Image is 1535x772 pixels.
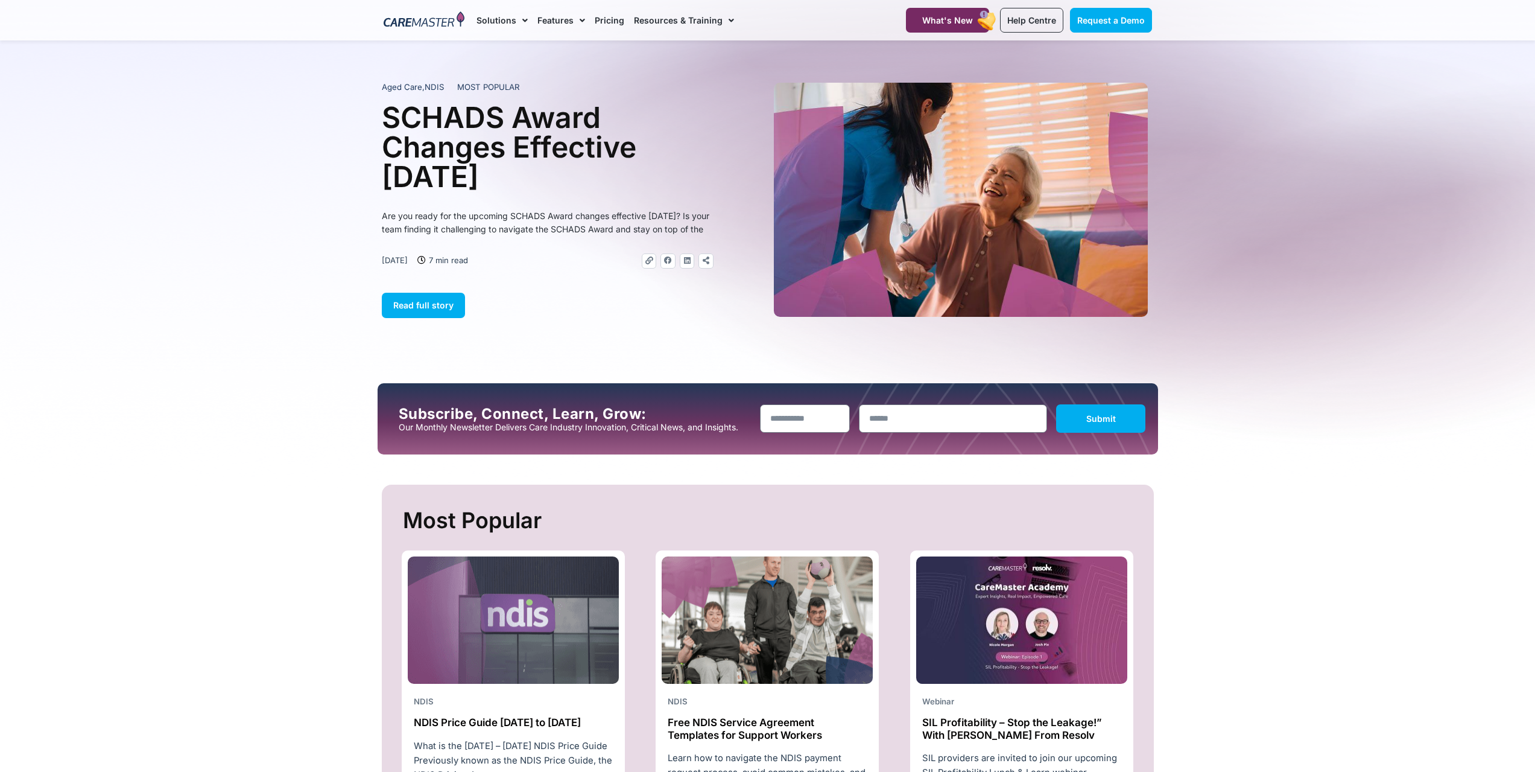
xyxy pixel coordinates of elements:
img: CareMaster Logo [384,11,465,30]
h1: SCHADS Award Changes Effective [DATE] [382,103,714,191]
a: Read full story [382,293,465,318]
span: MOST POPULAR [457,81,520,94]
span: Aged Care [382,82,422,92]
span: NDIS [425,82,444,92]
h2: Most Popular [403,503,1136,538]
span: NDIS [668,697,688,706]
h2: NDIS Price Guide [DATE] to [DATE] [414,716,613,729]
span: Request a Demo [1077,15,1145,25]
h2: SIL Profitability – Stop the Leakage!” With [PERSON_NAME] From Resolv [922,716,1121,741]
span: Submit [1086,413,1116,424]
p: Are you ready for the upcoming SCHADS Award changes effective [DATE]? Is your team finding it cha... [382,209,714,236]
img: ndis-price-guide [408,557,619,684]
span: 7 min read [426,254,468,267]
h2: Subscribe, Connect, Learn, Grow: [399,406,751,423]
a: What's New [906,8,989,33]
span: , [382,82,444,92]
span: Webinar [922,697,954,706]
span: What's New [922,15,973,25]
img: NDIS Provider challenges 1 [662,557,873,684]
time: [DATE] [382,255,408,265]
img: A heartwarming moment where a support worker in a blue uniform, with a stethoscope draped over he... [774,83,1148,317]
button: Submit [1056,404,1146,433]
a: Request a Demo [1070,8,1152,33]
span: Read full story [393,300,454,310]
p: Our Monthly Newsletter Delivers Care Industry Innovation, Critical News, and Insights. [399,423,751,432]
span: Help Centre [1007,15,1056,25]
h2: Free NDIS Service Agreement Templates for Support Workers [668,716,867,741]
span: NDIS [414,697,434,706]
form: New Form [760,404,1146,439]
a: Help Centre [1000,8,1063,33]
img: youtube [916,557,1127,684]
